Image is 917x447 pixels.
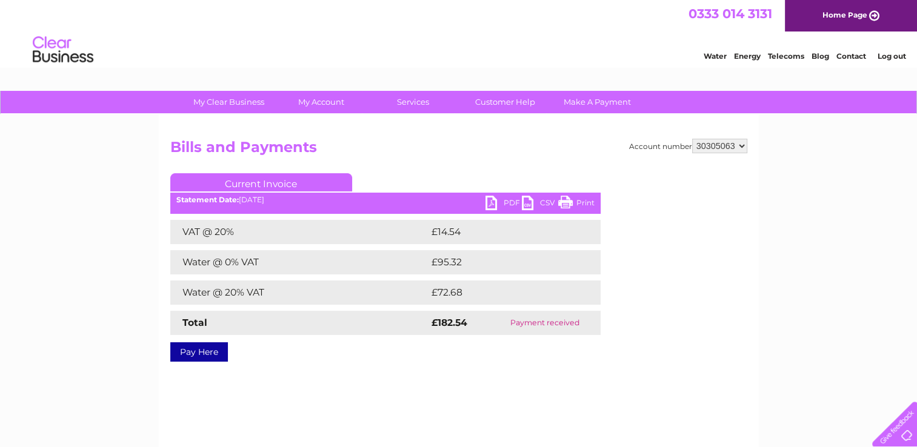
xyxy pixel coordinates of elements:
strong: £182.54 [432,317,467,328]
a: CSV [522,196,558,213]
a: Pay Here [170,342,228,362]
td: Payment received [490,311,600,335]
td: £14.54 [428,220,575,244]
a: PDF [485,196,522,213]
td: £95.32 [428,250,576,274]
a: My Clear Business [179,91,279,113]
strong: Total [182,317,207,328]
td: Water @ 0% VAT [170,250,428,274]
img: logo.png [32,31,94,68]
div: [DATE] [170,196,601,204]
a: Water [704,51,727,61]
a: Current Invoice [170,173,352,191]
a: Print [558,196,595,213]
div: Clear Business is a trading name of Verastar Limited (registered in [GEOGRAPHIC_DATA] No. 3667643... [173,7,745,59]
a: Services [363,91,463,113]
a: Make A Payment [547,91,647,113]
a: Log out [877,51,905,61]
a: Telecoms [768,51,804,61]
div: Account number [629,139,747,153]
a: 0333 014 3131 [689,6,772,21]
a: Energy [734,51,761,61]
td: £72.68 [428,280,576,305]
td: Water @ 20% VAT [170,280,428,305]
a: Blog [812,51,829,61]
b: Statement Date: [176,195,239,204]
a: My Account [271,91,371,113]
h2: Bills and Payments [170,139,747,162]
a: Contact [836,51,866,61]
a: Customer Help [455,91,555,113]
td: VAT @ 20% [170,220,428,244]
